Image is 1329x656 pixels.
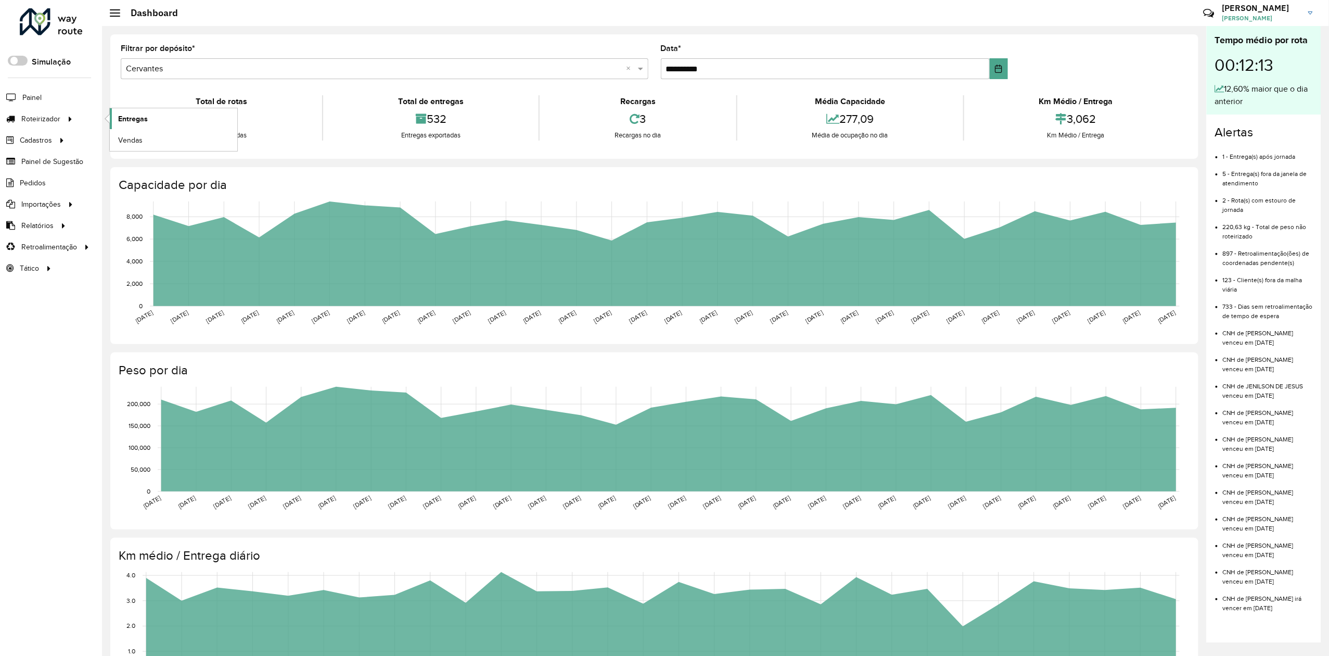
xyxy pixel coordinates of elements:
[737,495,757,510] text: [DATE]
[452,309,471,324] text: [DATE]
[134,309,154,324] text: [DATE]
[1223,427,1313,453] li: CNH de [PERSON_NAME] venceu em [DATE]
[772,495,792,510] text: [DATE]
[1223,215,1313,241] li: 220,63 kg - Total de peso não roteirizado
[129,444,150,451] text: 100,000
[381,309,401,324] text: [DATE]
[123,95,320,108] div: Total de rotas
[492,495,512,510] text: [DATE]
[840,309,860,324] text: [DATE]
[21,220,54,231] span: Relatórios
[1223,347,1313,374] li: CNH de [PERSON_NAME] venceu em [DATE]
[628,309,648,324] text: [DATE]
[1223,507,1313,533] li: CNH de [PERSON_NAME] venceu em [DATE]
[1215,33,1313,47] div: Tempo médio por rota
[877,495,897,510] text: [DATE]
[177,495,197,510] text: [DATE]
[804,309,824,324] text: [DATE]
[142,495,162,510] text: [DATE]
[121,42,195,55] label: Filtrar por depósito
[1122,495,1142,510] text: [DATE]
[170,309,189,324] text: [DATE]
[32,56,71,68] label: Simulação
[667,495,687,510] text: [DATE]
[416,309,436,324] text: [DATE]
[875,309,894,324] text: [DATE]
[698,309,718,324] text: [DATE]
[632,495,652,510] text: [DATE]
[740,130,961,141] div: Média de ocupação no dia
[1223,453,1313,480] li: CNH de [PERSON_NAME] venceu em [DATE]
[212,495,232,510] text: [DATE]
[527,495,547,510] text: [DATE]
[597,495,617,510] text: [DATE]
[126,235,143,242] text: 6,000
[1223,586,1313,613] li: CNH de [PERSON_NAME] irá vencer em [DATE]
[702,495,722,510] text: [DATE]
[1122,309,1142,324] text: [DATE]
[1223,241,1313,268] li: 897 - Retroalimentação(ões) de coordenadas pendente(s)
[326,130,536,141] div: Entregas exportadas
[487,309,507,324] text: [DATE]
[1215,47,1313,83] div: 00:12:13
[20,178,46,188] span: Pedidos
[1215,83,1313,108] div: 12,60% maior que o dia anterior
[346,309,366,324] text: [DATE]
[126,280,143,287] text: 2,000
[1222,3,1300,13] h3: [PERSON_NAME]
[118,113,148,124] span: Entregas
[20,135,52,146] span: Cadastros
[1223,321,1313,347] li: CNH de [PERSON_NAME] venceu em [DATE]
[205,309,225,324] text: [DATE]
[1051,309,1071,324] text: [DATE]
[21,156,83,167] span: Painel de Sugestão
[128,648,135,654] text: 1.0
[542,108,733,130] div: 3
[967,130,1185,141] div: Km Médio / Entrega
[118,135,143,146] span: Vendas
[1222,14,1300,23] span: [PERSON_NAME]
[110,108,237,129] a: Entregas
[129,422,150,429] text: 150,000
[1223,268,1313,294] li: 123 - Cliente(s) fora da malha viária
[542,130,733,141] div: Recargas no dia
[126,597,135,604] text: 3.0
[126,213,143,220] text: 8,000
[1016,309,1036,324] text: [DATE]
[990,58,1008,79] button: Choose Date
[139,302,143,309] text: 0
[21,113,60,124] span: Roteirizador
[740,108,961,130] div: 277,09
[147,488,150,495] text: 0
[1087,309,1106,324] text: [DATE]
[119,548,1188,563] h4: Km médio / Entrega diário
[126,572,135,579] text: 4.0
[740,95,961,108] div: Média Capacidade
[326,95,536,108] div: Total de entregas
[352,495,372,510] text: [DATE]
[734,309,753,324] text: [DATE]
[282,495,302,510] text: [DATE]
[119,178,1188,193] h4: Capacidade por dia
[247,495,267,510] text: [DATE]
[912,495,932,510] text: [DATE]
[1215,125,1313,140] h4: Alertas
[1223,161,1313,188] li: 5 - Entrega(s) fora da janela de atendimento
[20,263,39,274] span: Tático
[1223,400,1313,427] li: CNH de [PERSON_NAME] venceu em [DATE]
[769,309,789,324] text: [DATE]
[127,400,150,407] text: 200,000
[1017,495,1037,510] text: [DATE]
[311,309,330,324] text: [DATE]
[131,466,150,473] text: 50,000
[317,495,337,510] text: [DATE]
[119,363,1188,378] h4: Peso por dia
[120,7,178,19] h2: Dashboard
[240,309,260,324] text: [DATE]
[21,199,61,210] span: Importações
[1223,374,1313,400] li: CNH de JENILSON DE JESUS venceu em [DATE]
[1223,294,1313,321] li: 733 - Dias sem retroalimentação de tempo de espera
[1157,495,1177,510] text: [DATE]
[22,92,42,103] span: Painel
[1223,144,1313,161] li: 1 - Entrega(s) após jornada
